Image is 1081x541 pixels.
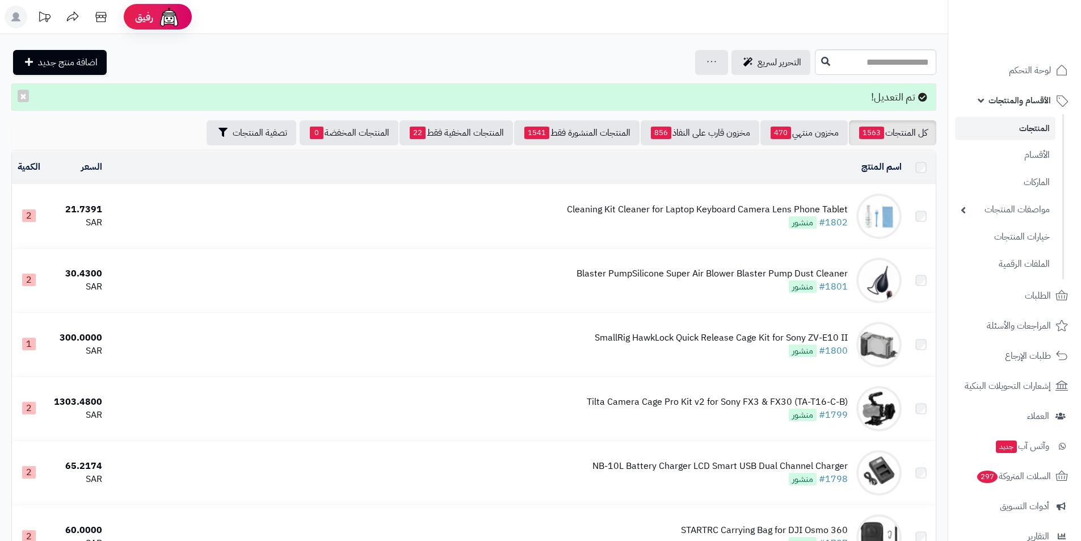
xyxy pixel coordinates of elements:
span: 22 [410,127,426,139]
span: 1563 [859,127,884,139]
span: 2 [22,466,36,479]
span: منشور [789,216,817,229]
div: 300.0000 [51,332,102,345]
a: الملفات الرقمية [955,252,1055,276]
a: السعر [81,160,102,174]
span: تصفية المنتجات [233,126,287,140]
div: Blaster PumpSilicone Super Air Blower Blaster Pump Dust Cleaner [577,267,848,280]
span: اضافة منتج جديد [38,56,98,69]
img: Tilta Camera Cage Pro Kit v2 for Sony FX3 & FX30 (TA-T16-C-B) [856,386,902,431]
div: 65.2174 [51,460,102,473]
a: المراجعات والأسئلة [955,312,1074,339]
a: أدوات التسويق [955,493,1074,520]
a: مخزون منتهي470 [760,120,848,145]
span: إشعارات التحويلات البنكية [965,378,1051,394]
a: الأقسام [955,143,1055,167]
a: #1800 [819,344,848,358]
span: 856 [651,127,671,139]
img: SmallRig HawkLock Quick Release Cage Kit for Sony ZV-E10 II [856,322,902,367]
a: إشعارات التحويلات البنكية [955,372,1074,400]
span: جديد [996,441,1017,453]
div: NB-10L Battery Charger LCD Smart USB Dual Channel Charger [592,460,848,473]
span: منشور [789,409,817,421]
a: طلبات الإرجاع [955,342,1074,370]
a: الطلبات [955,282,1074,309]
span: منشور [789,280,817,293]
div: SmallRig HawkLock Quick Release Cage Kit for Sony ZV-E10 II [595,332,848,345]
a: التحرير لسريع [731,50,810,75]
a: اضافة منتج جديد [13,50,107,75]
a: السلات المتروكة297 [955,463,1074,490]
a: العملاء [955,402,1074,430]
span: طلبات الإرجاع [1005,348,1051,364]
span: العملاء [1027,408,1049,424]
span: 2 [22,274,36,286]
span: السلات المتروكة [976,468,1051,484]
a: الماركات [955,170,1055,195]
div: SAR [51,473,102,486]
a: مخزون قارب على النفاذ856 [641,120,759,145]
span: 470 [771,127,791,139]
div: STARTRC Carrying Bag for DJI Osmo 360 [681,524,848,537]
img: ai-face.png [158,6,180,28]
span: رفيق [135,10,153,24]
div: Tilta Camera Cage Pro Kit v2 for Sony FX3 & FX30 (TA-T16-C-B) [587,396,848,409]
div: Cleaning Kit Cleaner for Laptop Keyboard Camera Lens Phone Tablet [567,203,848,216]
span: الأقسام والمنتجات [989,93,1051,108]
span: الطلبات [1025,288,1051,304]
div: 21.7391 [51,203,102,216]
div: SAR [51,280,102,293]
a: الكمية [18,160,40,174]
a: مواصفات المنتجات [955,198,1055,222]
a: #1802 [819,216,848,229]
a: المنتجات المخفضة0 [300,120,398,145]
a: #1799 [819,408,848,422]
span: 2 [22,402,36,414]
span: 2 [22,209,36,222]
span: لوحة التحكم [1009,62,1051,78]
button: تصفية المنتجات [207,120,296,145]
span: أدوات التسويق [1000,498,1049,514]
a: كل المنتجات1563 [849,120,936,145]
span: 0 [310,127,323,139]
a: اسم المنتج [861,160,902,174]
span: 297 [977,471,998,483]
div: 30.4300 [51,267,102,280]
div: SAR [51,216,102,229]
button: × [18,90,29,102]
div: 1303.4800 [51,396,102,409]
div: 60.0000 [51,524,102,537]
div: SAR [51,409,102,422]
img: NB-10L Battery Charger LCD Smart USB Dual Channel Charger [856,450,902,496]
a: #1798 [819,472,848,486]
span: 1541 [524,127,549,139]
span: التحرير لسريع [758,56,801,69]
div: SAR [51,345,102,358]
span: منشور [789,473,817,485]
img: Cleaning Kit Cleaner for Laptop Keyboard Camera Lens Phone Tablet [856,194,902,239]
a: تحديثات المنصة [30,6,58,31]
img: Blaster PumpSilicone Super Air Blower Blaster Pump Dust Cleaner [856,258,902,303]
a: المنتجات المخفية فقط22 [399,120,513,145]
span: 1 [22,338,36,350]
img: logo-2.png [1004,32,1070,56]
a: وآتس آبجديد [955,433,1074,460]
a: لوحة التحكم [955,57,1074,84]
span: وآتس آب [995,438,1049,454]
span: المراجعات والأسئلة [987,318,1051,334]
a: خيارات المنتجات [955,225,1055,249]
a: #1801 [819,280,848,293]
span: منشور [789,345,817,357]
div: تم التعديل! [11,83,936,111]
a: المنتجات [955,117,1055,140]
a: المنتجات المنشورة فقط1541 [514,120,640,145]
